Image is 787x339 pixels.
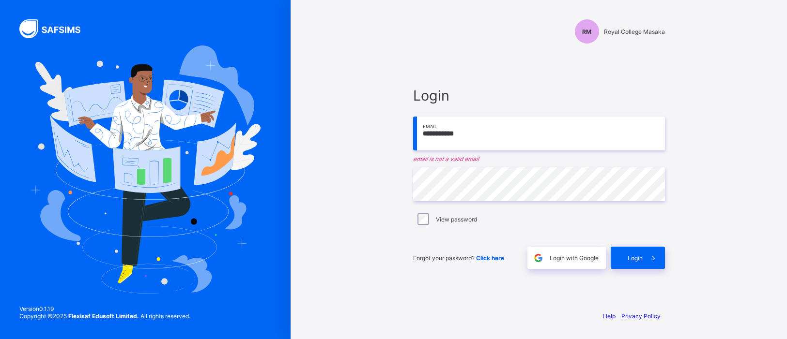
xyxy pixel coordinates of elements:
a: Click here [476,254,504,262]
img: Hero Image [30,45,261,293]
span: Forgot your password? [413,254,504,262]
label: View password [436,216,477,223]
img: SAFSIMS Logo [19,19,92,38]
span: Version 0.1.19 [19,305,190,312]
strong: Flexisaf Edusoft Limited. [68,312,139,320]
span: RM [582,28,591,35]
em: email is not a valid email [413,155,665,162]
a: Privacy Policy [621,312,661,320]
span: Login [628,254,643,262]
span: Royal College Masaka [604,28,665,35]
span: Copyright © 2025 All rights reserved. [19,312,190,320]
a: Help [603,312,616,320]
span: Login with Google [550,254,599,262]
span: Login [413,87,665,104]
img: google.396cfc9801f0270233282035f929180a.svg [533,252,544,264]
